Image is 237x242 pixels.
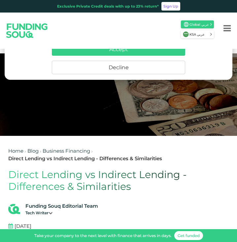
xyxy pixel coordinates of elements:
a: Sign Up [161,2,180,11]
h1: Direct Lending vs Indirect Lending - Differences & Similarities [8,169,229,193]
span: [DATE] [15,223,31,230]
div: Direct Lending vs Indirect Lending - Differences & Similarities [8,155,162,163]
a: Get funded [174,231,203,240]
a: Business Financing [43,148,90,154]
button: Menu [217,15,237,42]
a: Home [8,148,23,154]
img: Blog Author [8,203,20,215]
a: Blog [27,148,39,154]
span: Global عربي [189,22,210,27]
button: Decline [52,61,185,74]
div: Exclusive Private Credit deals with up to 23% return* [57,4,159,9]
span: KSA عربي [189,32,210,37]
div: Tech Writer [25,210,98,216]
img: SA Flag [184,22,188,27]
img: Logo [1,17,53,44]
img: SA Flag [183,31,189,37]
div: Take your company to the next level with finance that arrives in days. [34,233,172,239]
button: Accept [52,43,185,56]
div: Funding Souq Editorial Team [25,202,98,210]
